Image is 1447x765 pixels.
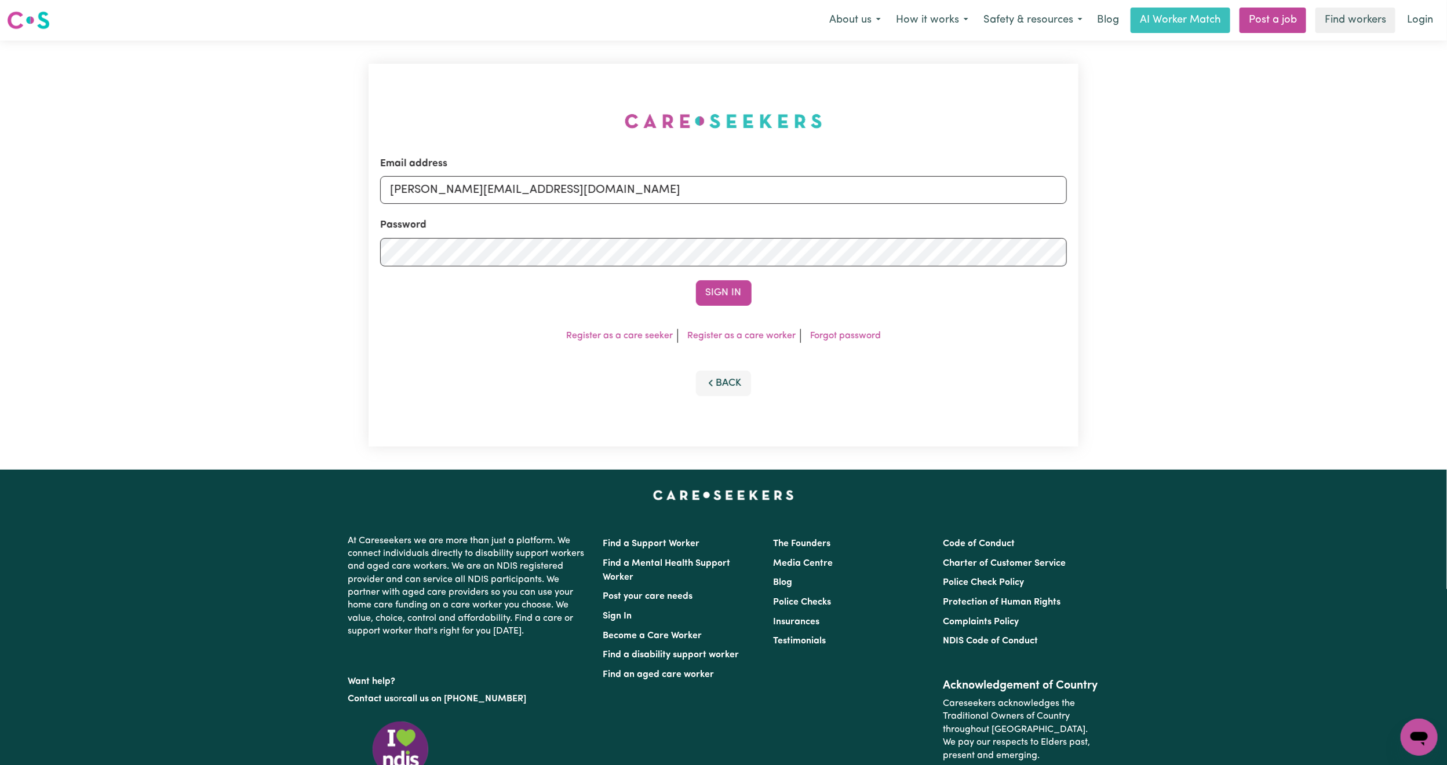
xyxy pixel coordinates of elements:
[603,592,693,601] a: Post your care needs
[1090,8,1126,33] a: Blog
[1240,8,1306,33] a: Post a job
[773,598,831,607] a: Police Checks
[773,539,830,548] a: The Founders
[1315,8,1395,33] a: Find workers
[773,617,819,627] a: Insurances
[773,636,826,646] a: Testimonials
[943,636,1038,646] a: NDIS Code of Conduct
[943,578,1024,587] a: Police Check Policy
[380,156,447,171] label: Email address
[603,559,731,582] a: Find a Mental Health Support Worker
[348,694,394,704] a: Contact us
[943,559,1066,568] a: Charter of Customer Service
[888,8,976,32] button: How it works
[696,371,752,396] button: Back
[943,539,1015,548] a: Code of Conduct
[348,671,589,688] p: Want help?
[7,10,50,31] img: Careseekers logo
[603,631,702,640] a: Become a Care Worker
[687,331,796,341] a: Register as a care worker
[1131,8,1230,33] a: AI Worker Match
[380,176,1067,204] input: Email address
[566,331,673,341] a: Register as a care seeker
[653,491,794,500] a: Careseekers home page
[773,559,833,568] a: Media Centre
[943,679,1099,693] h2: Acknowledgement of Country
[380,218,427,233] label: Password
[773,578,792,587] a: Blog
[810,331,881,341] a: Forgot password
[822,8,888,32] button: About us
[348,688,589,710] p: or
[603,539,700,548] a: Find a Support Worker
[603,650,739,660] a: Find a disability support worker
[976,8,1090,32] button: Safety & resources
[603,670,715,679] a: Find an aged care worker
[943,598,1060,607] a: Protection of Human Rights
[696,280,752,306] button: Sign In
[1401,719,1438,756] iframe: Button to launch messaging window, conversation in progress
[1400,8,1440,33] a: Login
[7,7,50,34] a: Careseekers logo
[348,530,589,643] p: At Careseekers we are more than just a platform. We connect individuals directly to disability su...
[603,612,632,621] a: Sign In
[943,617,1019,627] a: Complaints Policy
[403,694,527,704] a: call us on [PHONE_NUMBER]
